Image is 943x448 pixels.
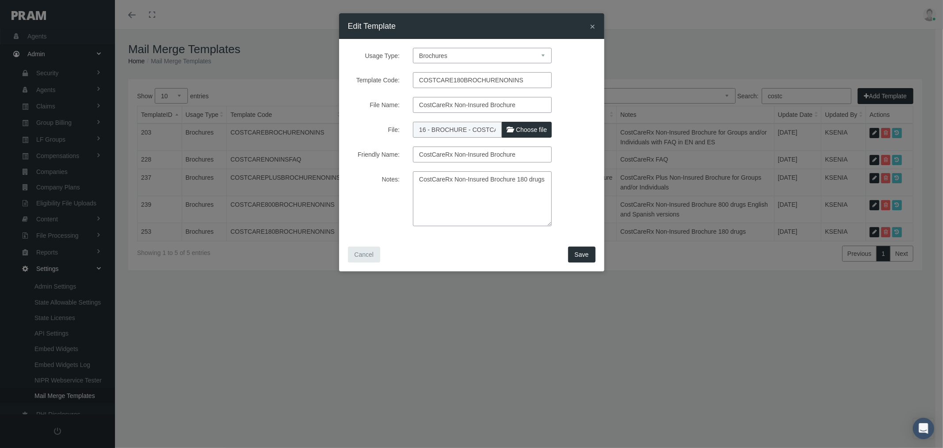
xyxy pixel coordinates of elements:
[341,48,407,63] label: Usage Type:
[413,147,552,162] input: Enter output friendly name
[516,126,547,133] span: Choose file
[341,122,407,138] label: File:
[568,247,596,263] button: Save
[341,147,407,162] label: Friendly Name:
[348,20,396,32] h4: Edit Template
[341,72,407,88] label: Template Code:
[590,22,595,31] button: Close
[341,171,407,226] label: Notes:
[413,72,552,88] input: Enter template code
[575,251,589,258] span: Save
[590,21,595,31] span: ×
[341,97,407,113] label: File Name:
[913,418,934,439] div: Open Intercom Messenger
[413,97,552,113] input: Enter file name
[348,247,381,263] button: Cancel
